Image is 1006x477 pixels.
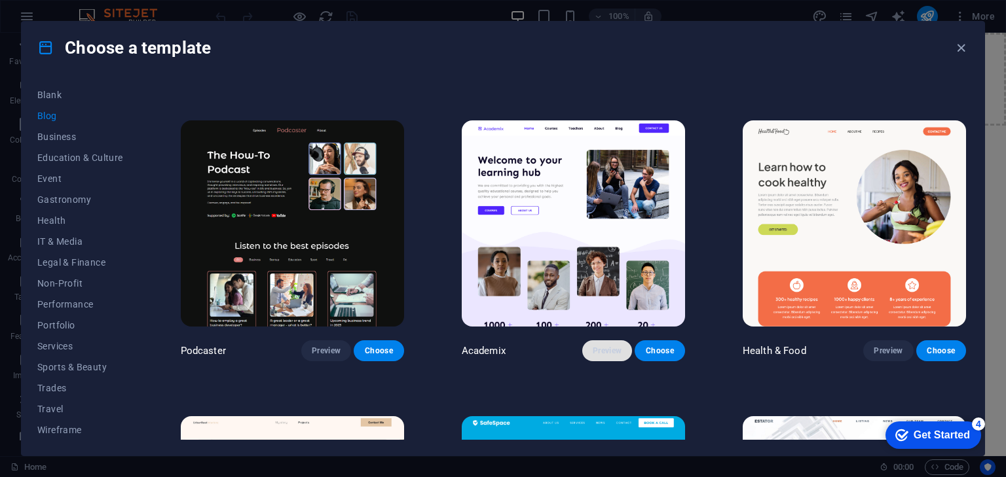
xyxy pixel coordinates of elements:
span: Choose [364,345,393,356]
img: Podcaster [181,120,404,326]
button: Services [37,336,123,357]
button: Performance [37,294,123,315]
button: Choose [916,340,966,361]
button: Blog [37,105,123,126]
span: Travel [37,404,123,414]
button: Gastronomy [37,189,123,210]
h4: Choose a template [37,37,211,58]
span: Performance [37,299,123,309]
button: Non-Profit [37,273,123,294]
button: Legal & Finance [37,252,123,273]
span: Blank [37,90,123,100]
button: Education & Culture [37,147,123,168]
span: Legal & Finance [37,257,123,268]
button: Sports & Beauty [37,357,123,378]
button: Business [37,126,123,147]
span: Wireframe [37,425,123,435]
button: Travel [37,398,123,419]
div: Get Started [39,14,95,26]
img: Health & Food [743,120,966,326]
span: Choose [927,345,956,356]
button: Event [37,168,123,189]
button: Trades [37,378,123,398]
span: Add elements [406,57,471,75]
button: Blank [37,84,123,105]
span: Blog [37,111,123,121]
span: Event [37,173,123,184]
button: Wireframe [37,419,123,440]
button: Preview [582,340,632,361]
span: Sports & Beauty [37,362,123,372]
p: Health & Food [743,344,806,357]
span: Paste clipboard [476,57,548,75]
span: Preview [874,345,903,356]
button: Health [37,210,123,231]
p: Podcaster [181,344,226,357]
span: Non-Profit [37,278,123,289]
img: Academix [462,120,685,326]
span: Services [37,341,123,351]
div: 4 [97,3,110,16]
button: Portfolio [37,315,123,336]
span: Preview [312,345,341,356]
button: Choose [635,340,684,361]
span: Health [37,215,123,226]
button: Choose [354,340,403,361]
span: Preview [593,345,622,356]
span: IT & Media [37,236,123,247]
button: Preview [301,340,351,361]
span: Trades [37,383,123,393]
span: Gastronomy [37,194,123,205]
span: Education & Culture [37,152,123,163]
button: Preview [863,340,913,361]
p: Academix [462,344,506,357]
span: Choose [645,345,674,356]
span: Portfolio [37,320,123,330]
span: Business [37,132,123,142]
div: Get Started 4 items remaining, 20% complete [10,7,106,34]
button: IT & Media [37,231,123,252]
